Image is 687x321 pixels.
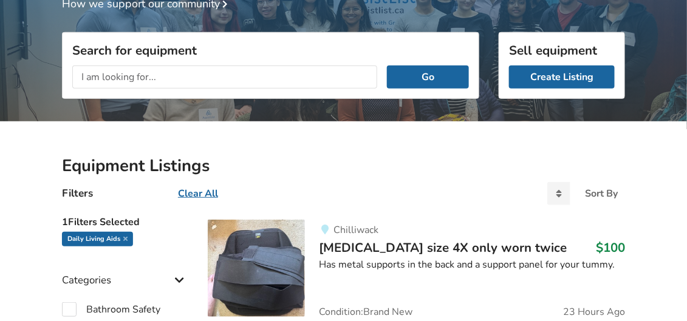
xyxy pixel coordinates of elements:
[320,307,413,317] span: Condition: Brand New
[62,210,188,232] h5: 1 Filters Selected
[178,187,218,200] u: Clear All
[320,239,567,256] span: [MEDICAL_DATA] size 4X only worn twice
[208,220,305,317] img: daily living aids-back brace size 4x only worn twice
[62,249,188,292] div: Categories
[320,258,625,272] div: Has metal supports in the back and a support panel for your tummy.
[333,223,378,237] span: Chilliwack
[62,155,625,177] h2: Equipment Listings
[509,42,615,58] h3: Sell equipment
[509,66,615,89] a: Create Listing
[62,186,93,200] h4: Filters
[62,232,133,246] div: Daily Living Aids
[596,240,625,255] h3: $100
[62,302,160,317] label: Bathroom Safety
[72,42,469,58] h3: Search for equipment
[585,189,618,198] div: Sort By
[387,66,469,89] button: Go
[563,307,625,317] span: 23 Hours Ago
[72,66,377,89] input: I am looking for...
